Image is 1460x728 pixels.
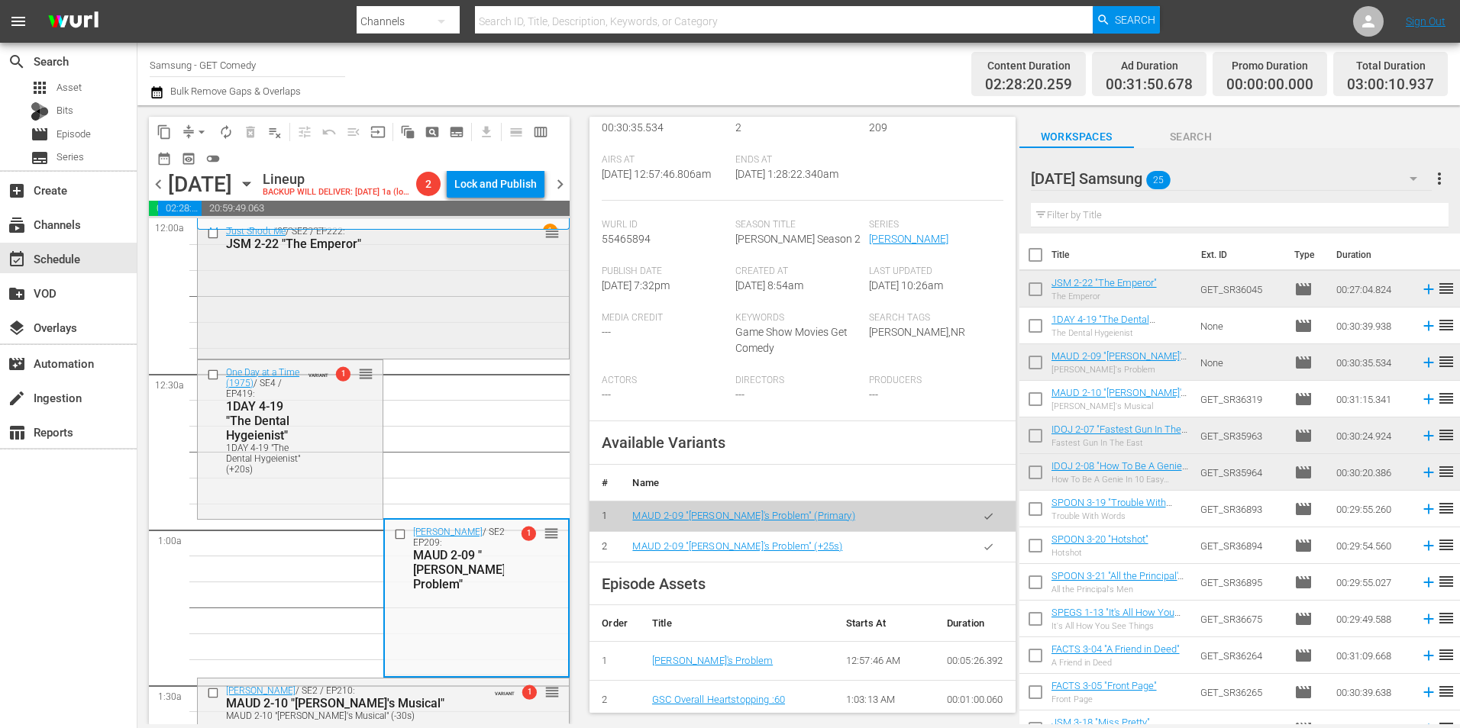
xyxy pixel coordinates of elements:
button: Lock and Publish [447,170,544,198]
span: Episode [57,127,91,142]
span: Media Credit [602,312,728,324]
th: Type [1285,234,1327,276]
td: 12:57:46 AM [834,641,935,681]
svg: Add to Schedule [1420,537,1437,554]
span: reorder [1437,426,1455,444]
span: Episode [31,125,49,143]
td: 00:30:24.924 [1330,417,1414,454]
td: 1 [589,501,620,531]
span: 55465894 [602,233,651,245]
div: [PERSON_NAME]'s Musical [1051,401,1189,411]
div: BACKUP WILL DELIVER: [DATE] 1a (local) [263,188,410,198]
span: reorder [1437,536,1455,554]
span: --- [602,388,611,401]
span: Season Title [735,219,861,231]
div: Ad Duration [1106,55,1193,76]
div: Total Duration [1347,55,1434,76]
span: Episode [1294,610,1313,628]
span: Bulk Remove Gaps & Overlaps [168,85,301,97]
td: 00:27:04.824 [1330,271,1414,308]
svg: Add to Schedule [1420,281,1437,298]
span: Search Tags [869,312,995,324]
span: 00:31:50.678 [1106,76,1193,94]
div: How To Be A Genie In 10 Easy Lessons [1051,475,1189,485]
div: Hotshot [1051,548,1148,558]
button: reorder [544,525,559,540]
span: --- [735,388,745,401]
a: GSC Overall Heartstopping :60 [652,694,785,705]
th: Name [620,465,961,501]
p: EP207 [297,226,324,237]
span: [PERSON_NAME] Season 2 [735,233,861,245]
td: GET_SR36264 [1194,637,1288,674]
span: Producers [869,375,995,387]
th: Title [640,605,834,642]
span: reorder [544,525,559,542]
div: The Dental Hygeienist [1051,328,1189,338]
svg: Add to Schedule [1420,391,1437,407]
div: Bits [31,102,49,121]
span: input [370,124,386,140]
span: reorder [1437,389,1455,407]
span: Episode [1294,427,1313,445]
span: --- [869,388,878,401]
span: [DATE] 8:54am [735,279,803,292]
div: Content Duration [985,55,1072,76]
div: Fastest Gun In The East [1051,438,1189,448]
a: FACTS 3-04 "A Friend in Deed" [1051,643,1180,655]
span: layers [8,319,26,337]
svg: Add to Schedule [1420,647,1437,664]
div: / SE2 / EP210: [226,685,487,721]
a: FACTS 3-05 "Front Page" [1051,680,1157,691]
span: VARIANT [308,366,328,378]
a: [PERSON_NAME] [869,233,948,245]
span: Ends At [735,154,861,166]
th: # [589,465,620,501]
p: / [273,226,277,237]
td: GET_SR36265 [1194,674,1288,710]
span: Series [31,149,49,167]
td: GET_SR35963 [1194,417,1288,454]
button: reorder [544,224,560,240]
span: 1 [522,527,536,541]
th: Title [1051,234,1193,276]
th: Ext. ID [1192,234,1284,276]
th: Duration [935,605,1016,642]
p: SE2 / [277,226,297,237]
a: MAUD 2-09 "[PERSON_NAME]'s Problem" [1051,350,1187,373]
span: 03:00:10.937 [1347,76,1434,94]
div: JSM 2-22 "The Emperor" [226,237,493,251]
span: [DATE] 7:32pm [602,279,670,292]
td: 00:29:55.027 [1330,564,1414,601]
svg: Add to Schedule [1420,501,1437,517]
span: reorder [544,224,560,241]
span: reorder [1437,609,1455,627]
span: Channels [8,216,26,234]
span: 1 [336,366,350,381]
a: JSM 2-22 "The Emperor" [1051,277,1157,288]
span: 209 [869,121,887,134]
td: 00:01:00.060 [935,681,1016,720]
span: Refresh All Search Blocks [390,117,420,147]
th: Duration [1327,234,1419,276]
div: MAUD 2-10 "[PERSON_NAME]'s Musical" [226,696,487,710]
span: arrow_drop_down [194,124,209,140]
span: [DATE] 10:26am [869,279,943,292]
a: My Two Dads [209,225,273,237]
span: Wurl Id [602,219,728,231]
span: playlist_remove_outlined [267,124,283,140]
span: reorder [1437,499,1455,517]
a: SPOON 3-21 "All the Principal's Men" [1051,570,1184,593]
span: Search [1134,127,1248,147]
span: Series [57,150,84,165]
span: auto_awesome_motion_outlined [400,124,415,140]
button: reorder [544,684,560,699]
div: Front Page [1051,694,1157,704]
span: Episode [1294,390,1313,408]
span: Search [8,53,26,71]
td: 00:31:15.341 [1330,381,1414,417]
span: VARIANT [495,684,515,696]
svg: Add to Schedule [1420,684,1437,701]
div: / SE4 / EP419: [226,367,301,475]
span: [DATE] 12:57:46.806am [602,168,711,180]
